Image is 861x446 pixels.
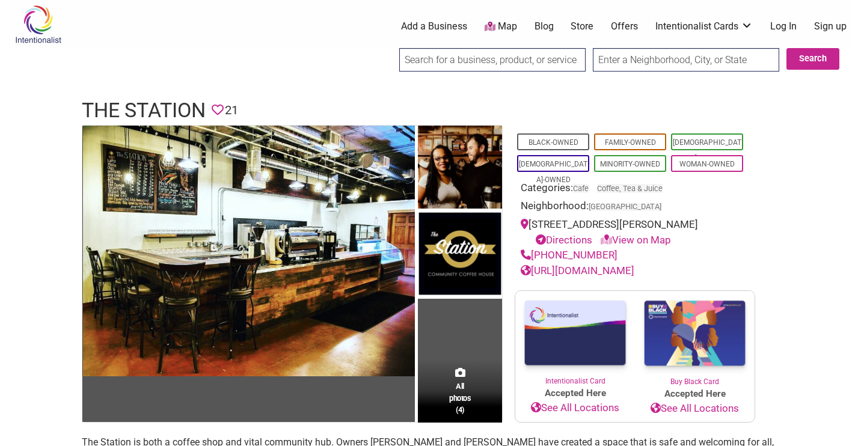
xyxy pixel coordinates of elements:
[673,138,741,162] a: [DEMOGRAPHIC_DATA]-Owned
[401,20,467,33] a: Add a Business
[521,180,749,199] div: Categories:
[679,160,735,168] a: Woman-Owned
[535,20,554,33] a: Blog
[521,198,749,217] div: Neighborhood:
[515,386,635,400] span: Accepted Here
[521,249,617,261] a: [PHONE_NUMBER]
[225,101,238,120] span: 21
[597,184,663,193] a: Coffee, Tea & Juice
[814,20,847,33] a: Sign up
[571,20,593,33] a: Store
[529,138,578,147] a: Black-Owned
[600,160,660,168] a: Minority-Owned
[515,291,635,386] a: Intentionalist Card
[519,160,587,184] a: [DEMOGRAPHIC_DATA]-Owned
[593,48,779,72] input: Enter a Neighborhood, City, or State
[635,291,755,387] a: Buy Black Card
[770,20,797,33] a: Log In
[10,5,67,44] img: Intentionalist
[635,387,755,401] span: Accepted Here
[521,217,749,248] div: [STREET_ADDRESS][PERSON_NAME]
[611,20,638,33] a: Offers
[515,400,635,416] a: See All Locations
[635,401,755,417] a: See All Locations
[589,203,661,211] span: [GEOGRAPHIC_DATA]
[601,234,671,246] a: View on Map
[655,20,753,33] a: Intentionalist Cards
[573,184,589,193] a: Cafe
[605,138,656,147] a: Family-Owned
[399,48,586,72] input: Search for a business, product, or service
[449,380,471,415] span: All photos (4)
[635,291,755,376] img: Buy Black Card
[485,20,517,34] a: Map
[515,291,635,376] img: Intentionalist Card
[786,48,839,70] button: Search
[521,264,634,276] a: [URL][DOMAIN_NAME]
[82,96,206,125] h1: The Station
[536,234,592,246] a: Directions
